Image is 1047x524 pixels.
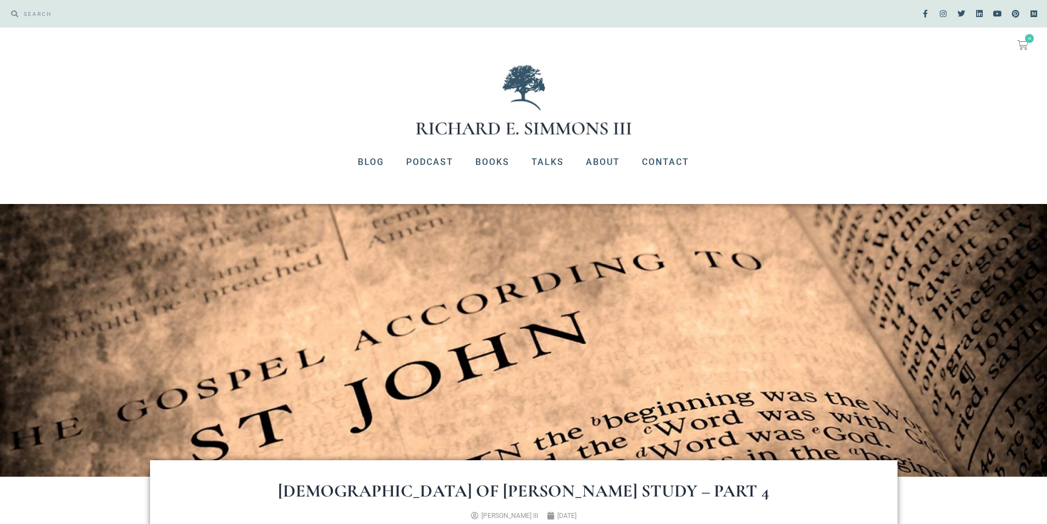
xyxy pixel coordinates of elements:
a: Talks [520,148,575,176]
a: Books [464,148,520,176]
a: 0 [1004,33,1042,57]
a: Blog [347,148,395,176]
a: [DATE] [547,511,577,521]
span: 0 [1025,34,1034,43]
input: SEARCH [18,5,518,22]
a: Contact [631,148,700,176]
time: [DATE] [557,512,577,520]
span: [PERSON_NAME] III [481,512,538,520]
h1: [DEMOGRAPHIC_DATA] of [PERSON_NAME] Study – Part 4 [194,482,854,500]
a: About [575,148,631,176]
a: Podcast [395,148,464,176]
